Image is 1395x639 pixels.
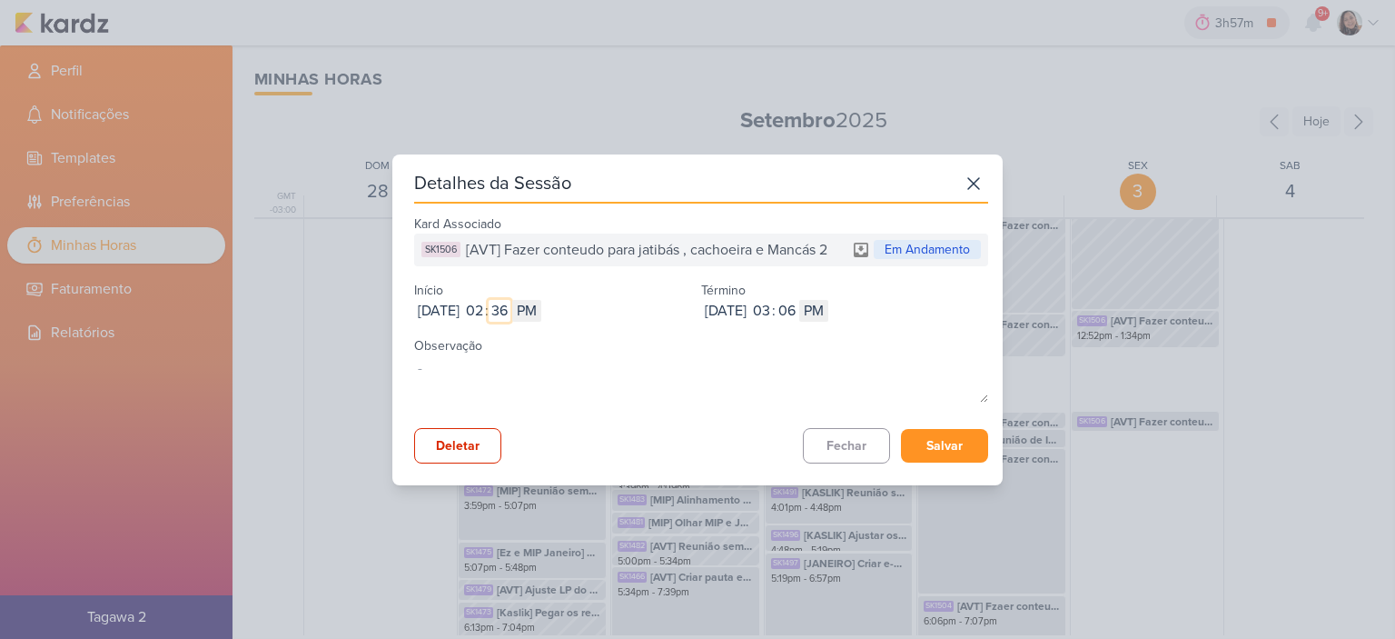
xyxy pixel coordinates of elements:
div: Em Andamento [874,240,981,259]
button: Deletar [414,428,501,464]
button: Salvar [901,429,988,463]
div: : [485,300,489,322]
div: : [772,300,776,322]
label: Início [414,283,443,298]
button: Fechar [803,428,890,464]
label: Término [701,283,746,298]
div: Detalhes da Sessão [414,171,571,196]
span: [AVT] Fazer conteudo para jatibás , cachoeira e Mancás 2 [466,239,827,261]
label: Kard Associado [414,216,501,232]
div: SK1506 [421,242,460,257]
label: Observação [414,338,482,354]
